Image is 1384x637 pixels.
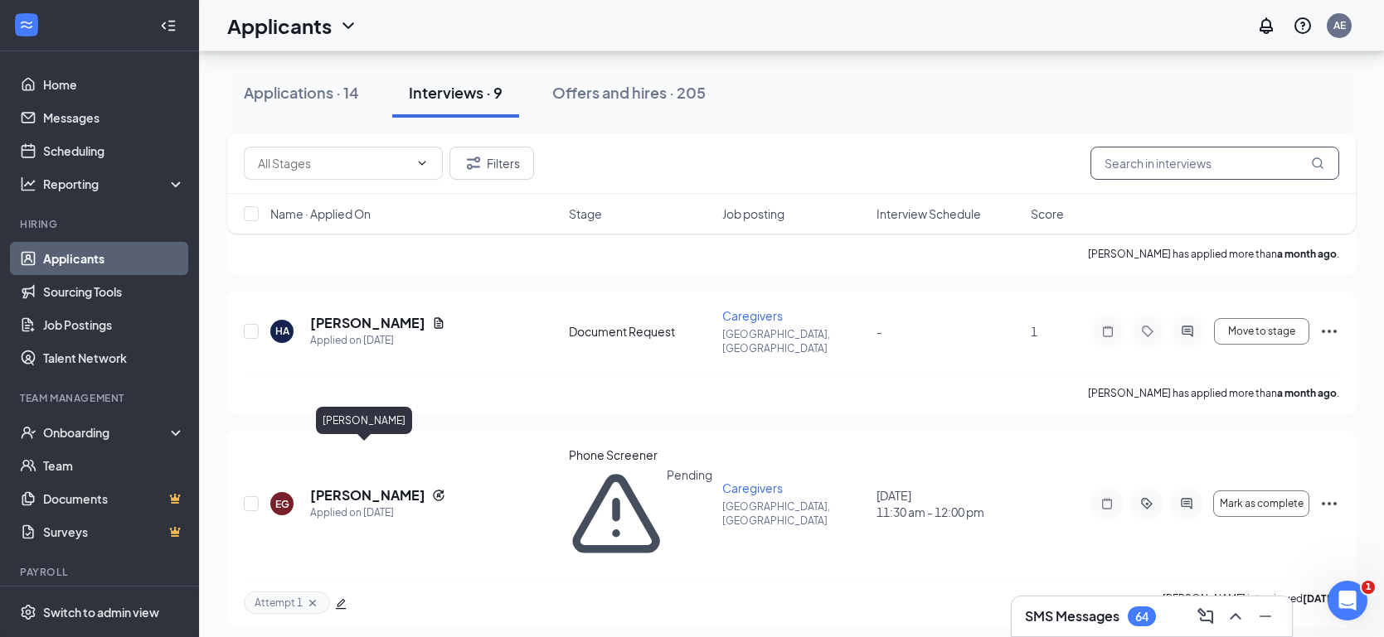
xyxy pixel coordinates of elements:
[449,147,534,180] button: Filter Filters
[1031,205,1064,222] span: Score
[1220,498,1304,509] span: Mark as complete
[1163,591,1339,614] p: [PERSON_NAME] interviewed .
[20,176,36,192] svg: Analysis
[569,446,713,463] div: Phone Screener
[464,153,483,173] svg: Filter
[43,341,185,374] a: Talent Network
[316,407,412,434] div: [PERSON_NAME]
[722,499,867,528] p: [GEOGRAPHIC_DATA], [GEOGRAPHIC_DATA]
[306,596,319,610] svg: Cross
[722,308,783,323] span: Caregivers
[1097,497,1117,510] svg: Note
[877,487,1021,520] div: [DATE]
[1228,326,1295,337] span: Move to stage
[1031,324,1037,339] span: 1
[1277,387,1337,399] b: a month ago
[43,424,171,441] div: Onboarding
[877,205,981,222] span: Interview Schedule
[1222,603,1249,630] button: ChevronUp
[1226,606,1246,626] svg: ChevronUp
[1088,247,1339,261] p: [PERSON_NAME] has applied more than .
[227,12,332,40] h1: Applicants
[1213,490,1309,517] button: Mark as complete
[43,449,185,482] a: Team
[18,17,35,33] svg: WorkstreamLogo
[722,327,867,355] p: [GEOGRAPHIC_DATA], [GEOGRAPHIC_DATA]
[20,391,182,405] div: Team Management
[1196,606,1216,626] svg: ComposeMessage
[20,424,36,441] svg: UserCheck
[1192,603,1219,630] button: ComposeMessage
[43,242,185,275] a: Applicants
[1293,16,1313,36] svg: QuestionInfo
[43,68,185,101] a: Home
[877,324,882,339] span: -
[1138,325,1158,338] svg: Tag
[877,504,1021,520] span: 11:30 am - 12:00 pm
[43,308,185,341] a: Job Postings
[275,497,289,511] div: EG
[1277,248,1337,260] b: a month ago
[310,504,445,521] div: Applied on [DATE]
[43,275,185,308] a: Sourcing Tools
[20,217,182,231] div: Hiring
[43,604,159,620] div: Switch to admin view
[1256,16,1276,36] svg: Notifications
[1255,606,1275,626] svg: Minimize
[1252,603,1279,630] button: Minimize
[569,323,713,340] div: Document Request
[43,482,185,515] a: DocumentsCrown
[1333,18,1346,32] div: AE
[1090,147,1339,180] input: Search in interviews
[160,17,177,34] svg: Collapse
[432,489,445,502] svg: Reapply
[1135,610,1148,624] div: 64
[1303,592,1337,605] b: [DATE]
[1214,318,1309,345] button: Move to stage
[1319,321,1339,341] svg: Ellipses
[43,134,185,167] a: Scheduling
[432,316,445,330] svg: Document
[255,596,303,610] span: Attempt 1
[1178,325,1197,338] svg: ActiveChat
[1362,581,1375,594] span: 1
[667,466,712,562] span: Pending
[43,515,185,548] a: SurveysCrown
[275,324,289,338] div: HA
[43,101,185,134] a: Messages
[1177,497,1197,510] svg: ActiveChat
[1025,607,1119,625] h3: SMS Messages
[722,205,784,222] span: Job posting
[20,604,36,620] svg: Settings
[310,486,425,504] h5: [PERSON_NAME]
[1088,386,1339,400] p: [PERSON_NAME] has applied more than .
[270,205,371,222] span: Name · Applied On
[569,466,664,562] svg: Warning
[1098,325,1118,338] svg: Note
[1319,494,1339,514] svg: Ellipses
[335,598,347,610] span: edit
[310,332,445,349] div: Applied on [DATE]
[43,176,186,192] div: Reporting
[1137,497,1157,510] svg: ActiveTag
[1328,581,1367,620] iframe: Intercom live chat
[722,480,783,495] span: Caregivers
[20,565,182,579] div: Payroll
[244,82,359,103] div: Applications · 14
[1311,157,1324,170] svg: MagnifyingGlass
[415,157,429,170] svg: ChevronDown
[552,82,706,103] div: Offers and hires · 205
[338,16,358,36] svg: ChevronDown
[258,154,409,172] input: All Stages
[409,82,503,103] div: Interviews · 9
[310,314,425,332] h5: [PERSON_NAME]
[569,205,602,222] span: Stage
